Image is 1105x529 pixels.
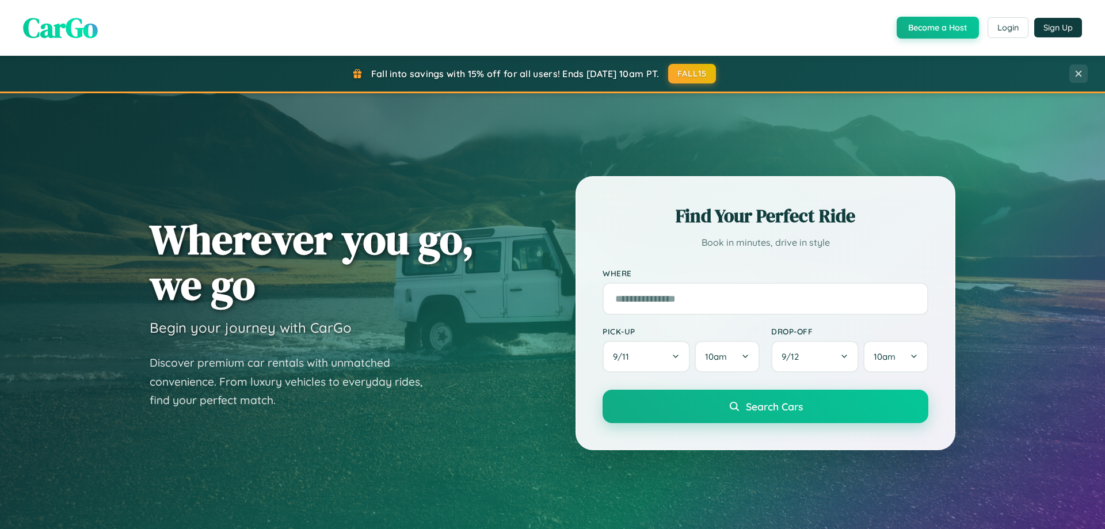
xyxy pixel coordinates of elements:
[613,351,635,362] span: 9 / 11
[771,326,928,336] label: Drop-off
[23,9,98,47] span: CarGo
[603,203,928,229] h2: Find Your Perfect Ride
[603,234,928,251] p: Book in minutes, drive in style
[988,17,1028,38] button: Login
[150,353,437,410] p: Discover premium car rentals with unmatched convenience. From luxury vehicles to everyday rides, ...
[603,326,760,336] label: Pick-up
[897,17,979,39] button: Become a Host
[863,341,928,372] button: 10am
[782,351,805,362] span: 9 / 12
[150,216,474,307] h1: Wherever you go, we go
[746,400,803,413] span: Search Cars
[771,341,859,372] button: 9/12
[1034,18,1082,37] button: Sign Up
[874,351,896,362] span: 10am
[705,351,727,362] span: 10am
[150,319,352,336] h3: Begin your journey with CarGo
[603,390,928,423] button: Search Cars
[668,64,717,83] button: FALL15
[371,68,660,79] span: Fall into savings with 15% off for all users! Ends [DATE] 10am PT.
[695,341,760,372] button: 10am
[603,341,690,372] button: 9/11
[603,268,928,278] label: Where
